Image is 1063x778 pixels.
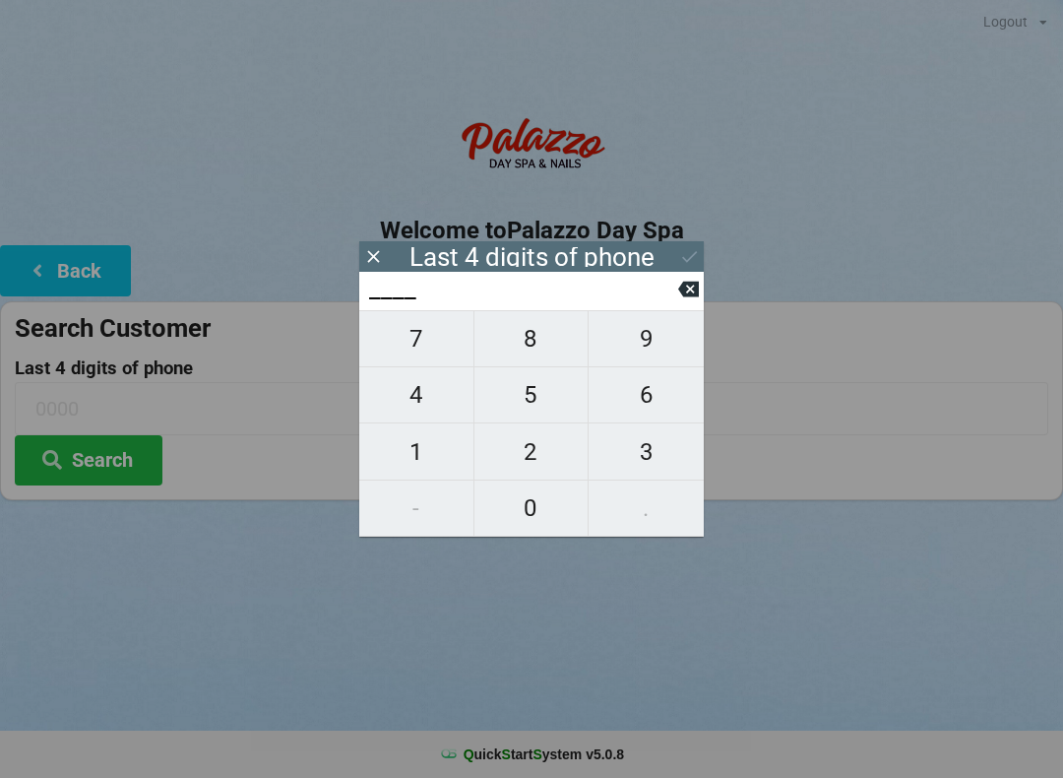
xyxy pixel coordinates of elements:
span: 8 [474,318,589,359]
button: 5 [474,367,590,423]
button: 8 [474,310,590,367]
button: 7 [359,310,474,367]
span: 2 [474,431,589,473]
span: 3 [589,431,704,473]
div: Last 4 digits of phone [409,247,655,267]
span: 7 [359,318,473,359]
button: 2 [474,423,590,480]
span: 4 [359,374,473,416]
span: 6 [589,374,704,416]
button: 3 [589,423,704,480]
button: 9 [589,310,704,367]
button: 1 [359,423,474,480]
span: 5 [474,374,589,416]
span: 9 [589,318,704,359]
span: 1 [359,431,473,473]
button: 6 [589,367,704,423]
button: 4 [359,367,474,423]
span: 0 [474,487,589,529]
button: 0 [474,481,590,537]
